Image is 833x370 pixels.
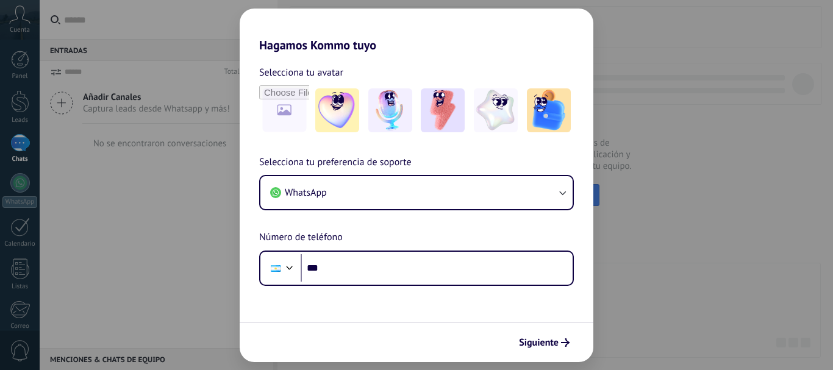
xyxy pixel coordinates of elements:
[368,88,412,132] img: -2.jpeg
[259,230,343,246] span: Número de teléfono
[513,332,575,353] button: Siguiente
[527,88,571,132] img: -5.jpeg
[264,255,287,281] div: Argentina: + 54
[474,88,518,132] img: -4.jpeg
[421,88,465,132] img: -3.jpeg
[519,338,559,347] span: Siguiente
[260,176,573,209] button: WhatsApp
[315,88,359,132] img: -1.jpeg
[285,187,327,199] span: WhatsApp
[240,9,593,52] h2: Hagamos Kommo tuyo
[259,155,412,171] span: Selecciona tu preferencia de soporte
[259,65,343,80] span: Selecciona tu avatar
